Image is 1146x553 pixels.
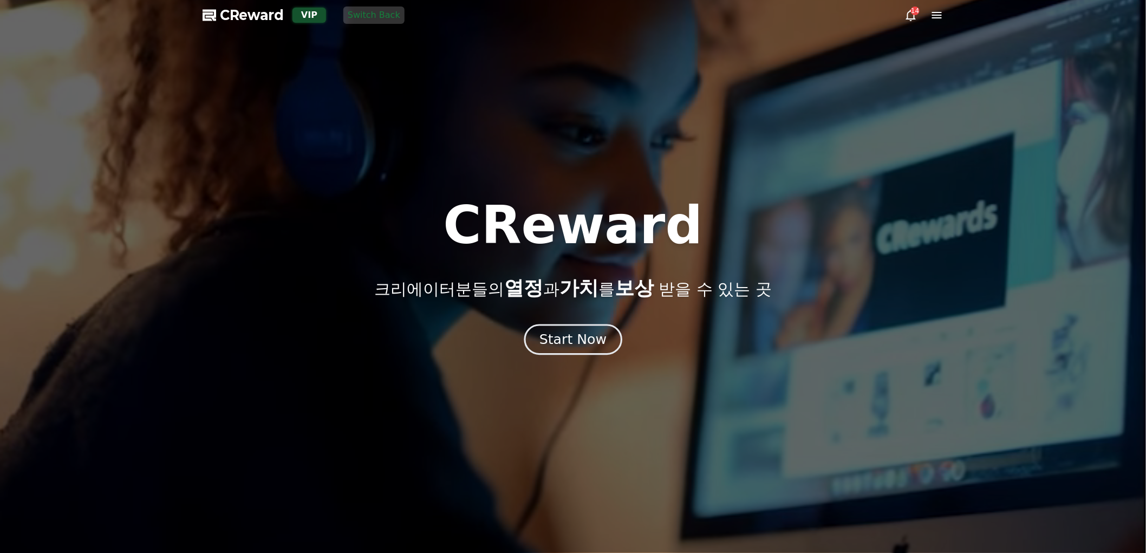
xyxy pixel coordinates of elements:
span: 보상 [615,277,654,299]
div: VIP [292,8,326,23]
p: 크리에이터분들의 과 를 받을 수 있는 곳 [374,277,772,299]
button: Start Now [524,324,622,355]
span: 가치 [559,277,598,299]
h1: CReward [443,199,702,251]
span: 열정 [504,277,543,299]
div: 14 [911,6,920,15]
span: CReward [220,6,284,24]
a: CReward [203,6,284,24]
button: Switch Back [343,6,405,24]
div: Start Now [539,330,607,349]
a: Start Now [526,336,620,346]
a: 14 [904,9,917,22]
